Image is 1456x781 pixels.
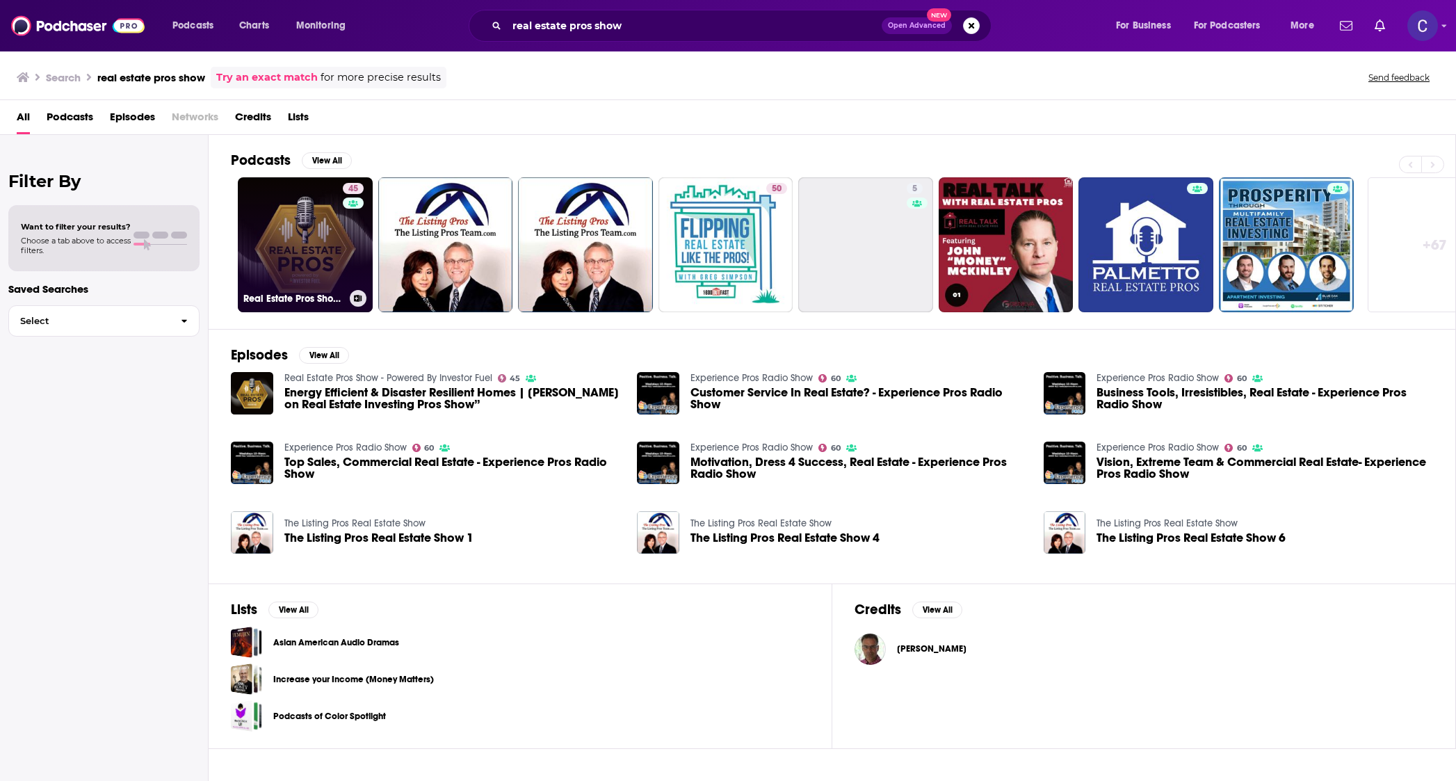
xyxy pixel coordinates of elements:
[231,511,273,554] img: The Listing Pros Real Estate Show 1
[284,442,407,453] a: Experience Pros Radio Show
[231,346,349,364] a: EpisodesView All
[299,347,349,364] button: View All
[831,445,841,451] span: 60
[268,602,318,618] button: View All
[17,106,30,134] a: All
[21,236,131,255] span: Choose a tab above to access filters.
[284,456,621,480] a: Top Sales, Commercial Real Estate - Experience Pros Radio Show
[22,36,33,47] img: website_grey.svg
[1237,376,1247,382] span: 60
[231,152,291,169] h2: Podcasts
[235,106,271,134] a: Credits
[912,602,962,618] button: View All
[907,183,923,194] a: 5
[424,445,434,451] span: 60
[1097,456,1433,480] a: Vision, Extreme Team & Commercial Real Estate- Experience Pros Radio Show
[1364,72,1434,83] button: Send feedback
[296,16,346,35] span: Monitoring
[1281,15,1332,37] button: open menu
[1224,374,1247,383] a: 60
[231,372,273,414] img: Energy Efficient & Disaster Resilient Homes | Robert Klob on Real Estate Investing Pros Show”
[243,293,344,305] h3: Real Estate Pros Show - Powered By Investor Fuel
[231,346,288,364] h2: Episodes
[284,532,474,544] span: The Listing Pros Real Estate Show 1
[284,517,426,529] a: The Listing Pros Real Estate Show
[273,635,399,650] a: Asian American Audio Dramas
[39,22,68,33] div: v 4.0.25
[138,81,149,92] img: tab_keywords_by_traffic_grey.svg
[1044,372,1086,414] a: Business Tools, Irresistibles, Real Estate - Experience Pros Radio Show
[22,22,33,33] img: logo_orange.svg
[855,627,1433,671] button: Larry TownerLarry Towner
[1044,511,1086,554] a: The Listing Pros Real Estate Show 6
[231,700,262,732] a: Podcasts of Color Spotlight
[238,177,373,312] a: 45Real Estate Pros Show - Powered By Investor Fuel
[163,15,232,37] button: open menu
[818,444,841,452] a: 60
[855,634,886,665] a: Larry Towner
[1237,445,1247,451] span: 60
[1097,532,1286,544] a: The Listing Pros Real Estate Show 6
[38,81,49,92] img: tab_domain_overview_orange.svg
[1291,16,1314,35] span: More
[818,374,841,383] a: 60
[8,305,200,337] button: Select
[46,71,81,84] h3: Search
[637,372,679,414] img: Customer Service In Real Estate? - Experience Pros Radio Show
[897,643,966,654] a: Larry Towner
[47,106,93,134] a: Podcasts
[216,70,318,86] a: Try an exact match
[231,442,273,484] img: Top Sales, Commercial Real Estate - Experience Pros Radio Show
[888,22,946,29] span: Open Advanced
[1097,442,1219,453] a: Experience Pros Radio Show
[1334,14,1358,38] a: Show notifications dropdown
[507,15,882,37] input: Search podcasts, credits, & more...
[1097,387,1433,410] span: Business Tools, Irresistibles, Real Estate - Experience Pros Radio Show
[230,15,277,37] a: Charts
[1224,444,1247,452] a: 60
[1044,442,1086,484] img: Vision, Extreme Team & Commercial Real Estate- Experience Pros Radio Show
[1407,10,1438,41] button: Show profile menu
[231,627,262,658] a: Asian American Audio Dramas
[637,442,679,484] a: Motivation, Dress 4 Success, Real Estate - Experience Pros Radio Show
[1116,16,1171,35] span: For Business
[690,532,880,544] a: The Listing Pros Real Estate Show 4
[798,177,933,312] a: 5
[772,182,782,196] span: 50
[21,222,131,232] span: Want to filter your results?
[855,601,901,618] h2: Credits
[348,182,358,196] span: 45
[286,15,364,37] button: open menu
[927,8,952,22] span: New
[11,13,145,39] a: Podchaser - Follow, Share and Rate Podcasts
[231,663,262,695] a: Increase your Income (Money Matters)
[231,152,352,169] a: PodcastsView All
[1407,10,1438,41] img: User Profile
[1407,10,1438,41] span: Logged in as publicityxxtina
[690,387,1027,410] span: Customer Service In Real Estate? - Experience Pros Radio Show
[343,183,364,194] a: 45
[154,82,234,91] div: Keywords by Traffic
[637,511,679,554] img: The Listing Pros Real Estate Show 4
[231,601,257,618] h2: Lists
[897,643,966,654] span: [PERSON_NAME]
[288,106,309,134] a: Lists
[110,106,155,134] span: Episodes
[284,387,621,410] a: Energy Efficient & Disaster Resilient Homes | Robert Klob on Real Estate Investing Pros Show”
[690,456,1027,480] a: Motivation, Dress 4 Success, Real Estate - Experience Pros Radio Show
[412,444,435,452] a: 60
